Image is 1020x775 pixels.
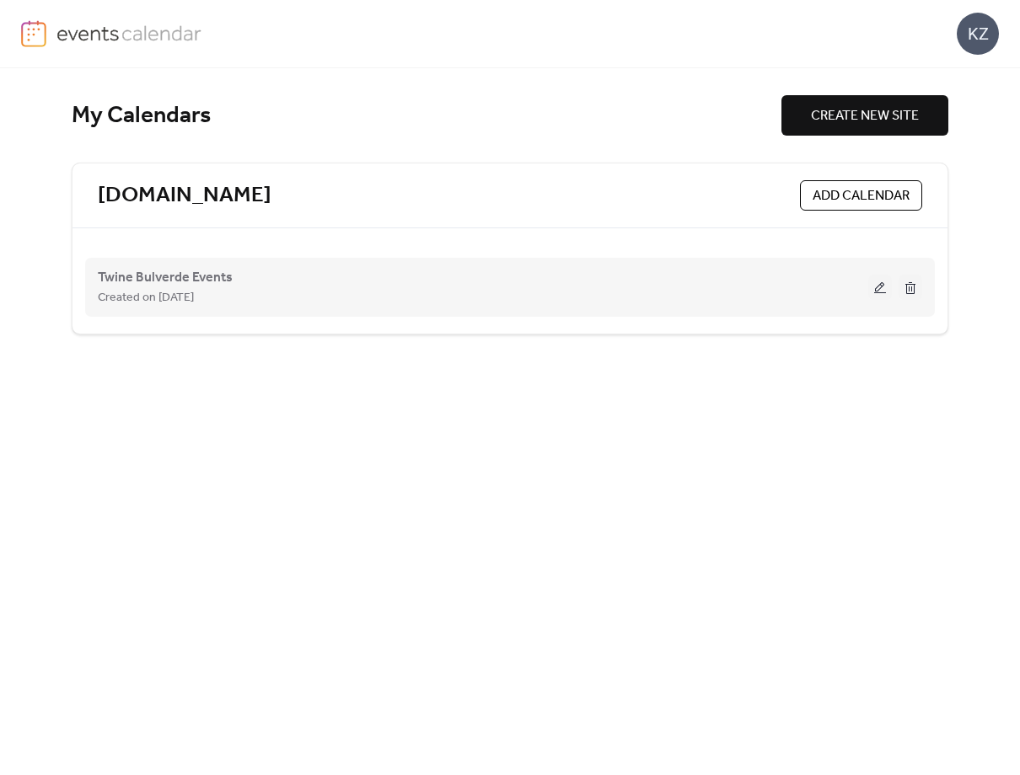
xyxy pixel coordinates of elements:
[72,101,781,131] div: My Calendars
[98,182,271,210] a: [DOMAIN_NAME]
[800,180,922,211] button: ADD CALENDAR
[98,268,233,288] span: Twine Bulverde Events
[813,186,910,206] span: ADD CALENDAR
[56,20,202,45] img: logo-type
[98,273,233,282] a: Twine Bulverde Events
[21,20,46,47] img: logo
[98,288,194,308] span: Created on [DATE]
[811,106,919,126] span: CREATE NEW SITE
[781,95,948,136] button: CREATE NEW SITE
[957,13,999,55] div: KZ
